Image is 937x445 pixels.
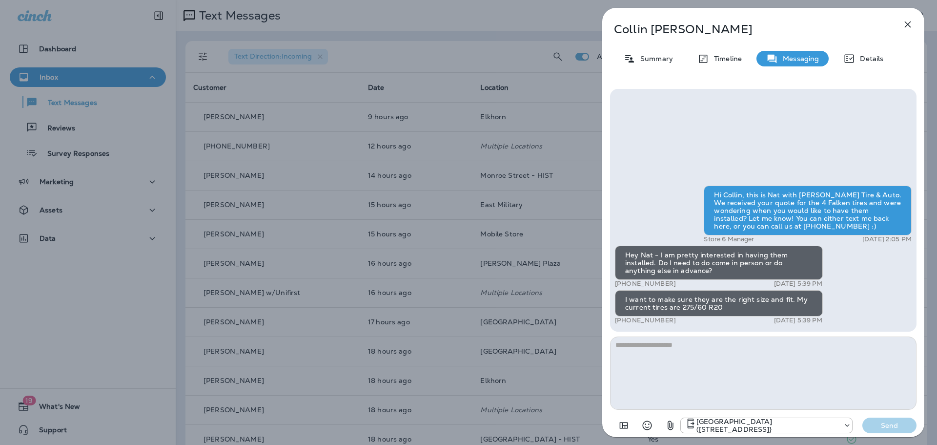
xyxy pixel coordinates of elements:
[614,22,880,36] p: Collin [PERSON_NAME]
[615,280,676,288] p: [PHONE_NUMBER]
[615,246,823,280] div: Hey Nat - I am pretty interested in having them installed. Do I need to do come in person or do a...
[778,55,819,63] p: Messaging
[774,280,823,288] p: [DATE] 5:39 PM
[615,317,676,324] p: [PHONE_NUMBER]
[635,55,673,63] p: Summary
[855,55,883,63] p: Details
[681,418,852,433] div: +1 (402) 697-9775
[774,317,823,324] p: [DATE] 5:39 PM
[615,290,823,317] div: I want to make sure they are the right size and fit. My current tires are 275/60 R20
[614,416,633,435] button: Add in a premade template
[696,418,838,433] p: [GEOGRAPHIC_DATA] ([STREET_ADDRESS]}
[704,186,912,235] div: Hi Collin, this is Nat with [PERSON_NAME] Tire & Auto. We received your quote for the 4 Falken ti...
[862,235,912,243] p: [DATE] 2:05 PM
[704,235,754,243] p: Store 6 Manager
[709,55,742,63] p: Timeline
[637,416,657,435] button: Select an emoji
